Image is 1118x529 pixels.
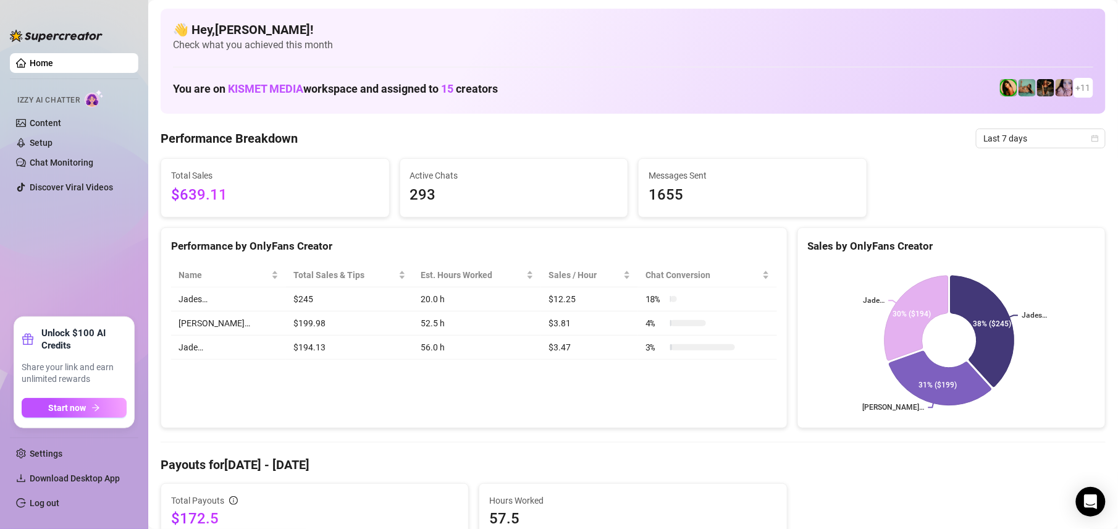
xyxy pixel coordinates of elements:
[1037,79,1054,96] img: Ańa
[173,21,1093,38] h4: 👋 Hey, [PERSON_NAME] !
[410,184,618,207] span: 293
[30,498,59,508] a: Log out
[863,297,885,305] text: Jade…
[30,138,53,148] a: Setup
[548,268,621,282] span: Sales / Hour
[30,182,113,192] a: Discover Viral Videos
[91,404,100,412] span: arrow-right
[645,268,760,282] span: Chat Conversion
[421,268,524,282] div: Est. Hours Worked
[173,82,498,96] h1: You are on workspace and assigned to creators
[638,263,777,287] th: Chat Conversion
[541,336,638,360] td: $3.47
[30,58,53,68] a: Home
[645,316,665,330] span: 4 %
[286,287,413,311] td: $245
[228,82,303,95] span: KISMET MEDIA
[173,38,1093,52] span: Check what you achieved this month
[541,287,638,311] td: $12.25
[22,362,127,386] span: Share your link and earn unlimited rewards
[1000,79,1017,96] img: Jade
[41,327,127,352] strong: Unlock $100 AI Credits
[161,130,298,147] h4: Performance Breakdown
[983,129,1098,148] span: Last 7 days
[22,398,127,418] button: Start nowarrow-right
[30,473,120,483] span: Download Desktop App
[541,263,638,287] th: Sales / Hour
[410,169,618,182] span: Active Chats
[17,95,80,106] span: Izzy AI Chatter
[293,268,396,282] span: Total Sales & Tips
[30,118,61,128] a: Content
[1056,79,1073,96] img: Lea
[286,311,413,336] td: $199.98
[645,292,665,306] span: 18 %
[489,494,776,507] span: Hours Worked
[541,311,638,336] td: $3.81
[441,82,453,95] span: 15
[85,90,104,108] img: AI Chatter
[10,30,103,42] img: logo-BBDzfeDw.svg
[171,509,458,528] span: $172.5
[489,509,776,528] span: 57.5
[649,184,857,207] span: 1655
[171,238,777,255] div: Performance by OnlyFans Creator
[30,158,93,167] a: Chat Monitoring
[413,287,541,311] td: 20.0 h
[862,404,924,412] text: [PERSON_NAME]…
[649,169,857,182] span: Messages Sent
[49,403,86,413] span: Start now
[171,169,379,182] span: Total Sales
[1076,81,1091,95] span: + 11
[171,311,286,336] td: [PERSON_NAME]…
[22,333,34,345] span: gift
[171,287,286,311] td: Jades…
[171,336,286,360] td: Jade…
[1076,487,1106,517] div: Open Intercom Messenger
[30,449,62,459] a: Settings
[808,238,1095,255] div: Sales by OnlyFans Creator
[171,263,286,287] th: Name
[413,336,541,360] td: 56.0 h
[1091,135,1099,142] span: calendar
[229,496,238,505] span: info-circle
[286,336,413,360] td: $194.13
[413,311,541,336] td: 52.5 h
[1019,79,1036,96] img: Boo VIP
[171,184,379,207] span: $639.11
[171,494,224,507] span: Total Payouts
[645,341,665,354] span: 3 %
[161,456,1106,473] h4: Payouts for [DATE] - [DATE]
[1022,311,1047,320] text: Jades…
[179,268,269,282] span: Name
[16,473,26,483] span: download
[286,263,413,287] th: Total Sales & Tips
